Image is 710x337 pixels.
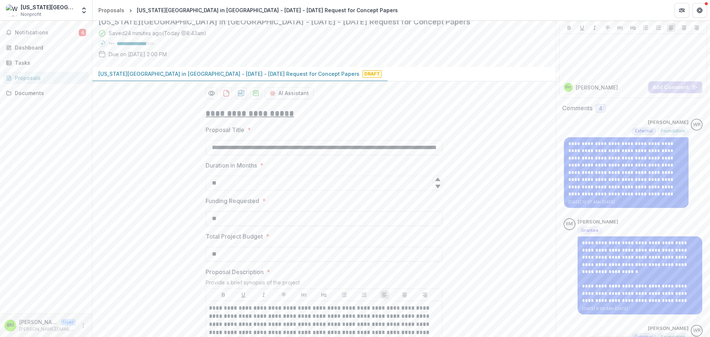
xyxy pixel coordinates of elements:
[15,89,83,97] div: Documents
[616,23,625,32] button: Heading 1
[300,290,308,299] button: Heading 1
[400,290,409,299] button: Align Center
[206,87,217,99] button: Preview f16d178b-6410-4943-8aa9-190da52f1883-0.pdf
[566,222,573,226] div: Bailey Martin-Giacalone
[219,290,228,299] button: Bold
[109,50,167,58] p: Due on [DATE] 2:00 PM
[578,23,586,32] button: Underline
[61,319,76,326] p: User
[3,72,89,84] a: Proposals
[206,161,257,170] p: Duration in Months
[692,3,707,18] button: Get Help
[6,4,18,16] img: Washington University in St. Louis
[582,306,698,311] p: [DATE] 9:00 AM • [DATE]
[568,199,684,205] p: [DATE] 10:27 AM • [DATE]
[380,290,389,299] button: Align Left
[581,228,599,233] span: Grantee
[578,218,618,226] p: [PERSON_NAME]
[15,59,83,67] div: Tasks
[79,321,88,330] button: More
[95,5,127,16] a: Proposals
[629,23,638,32] button: Heading 2
[220,87,232,99] button: download-proposal
[98,17,538,26] h2: [US_STATE][GEOGRAPHIC_DATA] in [GEOGRAPHIC_DATA] - [DATE] - [DATE] Request for Concept Papers
[340,290,349,299] button: Bullet List
[667,23,676,32] button: Align Left
[7,323,14,328] div: Bailey Martin-Giacalone
[15,44,83,51] div: Dashboard
[3,41,89,54] a: Dashboard
[279,290,288,299] button: Strike
[3,57,89,69] a: Tasks
[420,290,429,299] button: Align Right
[599,105,602,112] span: 4
[648,325,689,332] p: [PERSON_NAME]
[362,70,382,78] span: Draft
[137,6,398,14] div: [US_STATE][GEOGRAPHIC_DATA] in [GEOGRAPHIC_DATA] - [DATE] - [DATE] Request for Concept Papers
[661,128,685,134] span: Foundation
[206,125,244,134] p: Proposal Title
[674,3,689,18] button: Partners
[206,279,442,289] div: Provide a brief synopsis of the project
[565,23,574,32] button: Bold
[21,11,41,18] span: Nonprofit
[206,232,263,241] p: Total Project Budget
[98,6,124,14] div: Proposals
[641,23,650,32] button: Bullet List
[206,267,264,276] p: Proposal Description
[239,290,248,299] button: Underline
[79,29,86,36] span: 4
[3,87,89,99] a: Documents
[565,85,571,89] div: Bailey Martin-Giacalone
[95,5,401,16] nav: breadcrumb
[692,23,701,32] button: Align Right
[576,84,618,91] p: [PERSON_NAME]
[15,30,79,36] span: Notifications
[19,318,58,326] p: [PERSON_NAME]
[109,29,206,37] div: Saved 24 minutes ago ( Today @ 8:43am )
[15,74,83,82] div: Proposals
[21,3,76,11] div: [US_STATE][GEOGRAPHIC_DATA] in [GEOGRAPHIC_DATA][PERSON_NAME]
[265,87,314,99] button: AI Assistant
[109,41,114,46] p: 78 %
[250,87,262,99] button: download-proposal
[79,3,89,18] button: Open entity switcher
[206,196,259,205] p: Funding Requested
[693,122,701,127] div: Wendy Rohrbach
[319,290,328,299] button: Heading 2
[648,119,689,126] p: [PERSON_NAME]
[603,23,612,32] button: Strike
[648,81,702,93] button: Add Comment
[98,70,359,78] p: [US_STATE][GEOGRAPHIC_DATA] in [GEOGRAPHIC_DATA] - [DATE] - [DATE] Request for Concept Papers
[235,87,247,99] button: download-proposal
[680,23,689,32] button: Align Center
[3,27,89,38] button: Notifications4
[360,290,369,299] button: Ordered List
[19,326,76,333] p: [PERSON_NAME][EMAIL_ADDRESS][DOMAIN_NAME]
[590,23,599,32] button: Italicize
[693,328,701,333] div: Wendy Rohrbach
[562,105,592,112] h2: Comments
[635,128,653,134] span: External
[259,290,268,299] button: Italicize
[654,23,663,32] button: Ordered List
